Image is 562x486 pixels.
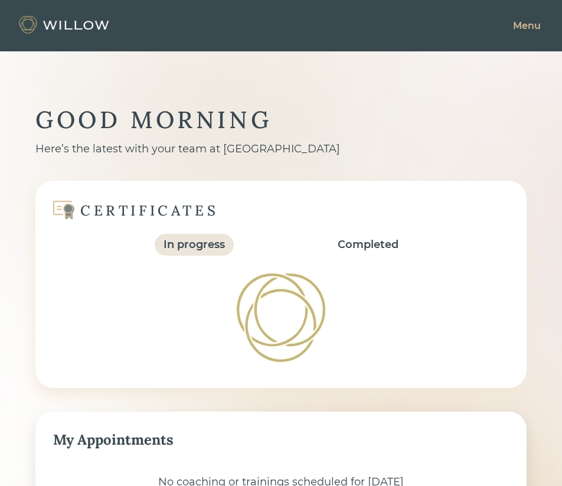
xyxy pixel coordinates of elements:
[18,15,112,34] img: Willow
[35,105,527,135] div: GOOD MORNING
[338,237,398,253] div: Completed
[513,19,541,33] div: Menu
[237,273,325,362] img: Loading!
[35,141,527,157] div: Here’s the latest with your team at [GEOGRAPHIC_DATA]
[164,237,225,253] div: In progress
[53,429,509,451] div: My Appointments
[80,201,218,220] div: CERTIFICATES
